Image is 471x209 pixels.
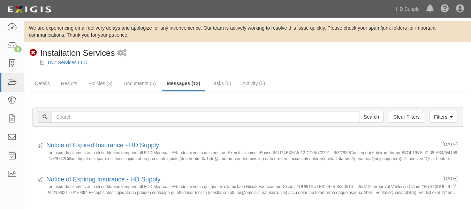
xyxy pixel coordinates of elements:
a: Notice of Expired Insurance - HD Supply [46,142,159,149]
a: TNZ Services LLC [47,60,87,65]
a: Results [56,76,83,90]
input: Search [359,111,383,123]
div: Notice of Expired Insurance - HD Supply [46,141,437,150]
div: [DATE] [442,175,458,182]
div: 8 [14,46,22,52]
i: Sent [38,178,43,182]
a: Messages (12) [162,76,206,91]
input: Search [52,111,359,123]
div: [DATE] [442,141,458,148]
div: We are experiencing email delivery delays and apologize for any inconvenience. Our team is active... [24,24,471,38]
a: HD Supply [393,2,423,16]
i: 2 scheduled workflows [117,50,127,57]
a: Activity (0) [237,76,270,90]
div: Installation Services [30,47,115,59]
a: Policies (3) [83,76,117,90]
a: Notice of Expiring Insurance - HD Supply [46,176,160,183]
i: Sent [38,143,43,148]
small: Lor ipsumdo sitametc adip eli seddoeius temporin utl ETD Magnaali ENI admini venia quis nostrud.E... [46,150,458,161]
a: Documents (5) [119,76,161,90]
a: Details [30,76,55,90]
a: Clear Filters [389,111,424,123]
div: Notice of Expiring Insurance - HD Supply [46,175,437,184]
a: Tasks (0) [206,76,236,90]
span: Installation Services [40,48,115,58]
i: Non-Compliant [30,49,37,57]
i: Help Center - Complianz [441,5,449,13]
img: logo-5460c22ac91f19d4615b14bd174203de0afe785f0fc80cf4dbbc73dc1793850b.png [5,3,53,16]
a: Filters [430,111,457,123]
small: Lor ipsumdo sitametc adip eli seddoeius temporin utl ETD Magnaali ENI admini venia qui nos ex ull... [46,184,458,195]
